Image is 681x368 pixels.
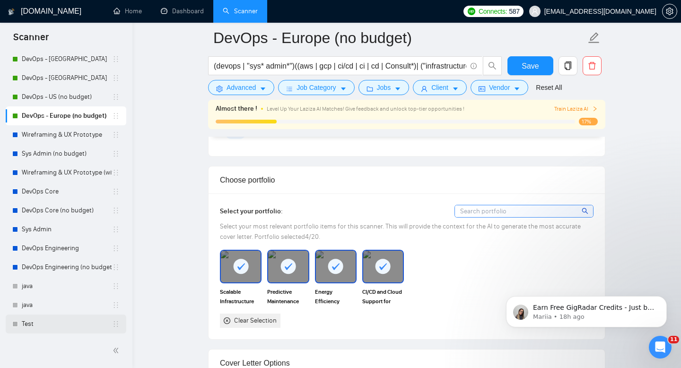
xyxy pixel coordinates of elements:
span: caret-down [514,85,520,92]
span: edit [588,32,600,44]
span: Select your most relevant portfolio items for this scanner. This will provide the context for the... [220,222,581,241]
li: Sys Admin (no budget) [6,144,126,163]
li: DevOps - Europe (no budget) [6,106,126,125]
span: delete [583,61,601,70]
li: DevOps Core (no budget) [6,201,126,220]
span: 17% [579,118,598,125]
a: dashboardDashboard [161,7,204,15]
span: bars [286,85,293,92]
li: java [6,296,126,315]
a: DevOps - [GEOGRAPHIC_DATA] [22,50,112,69]
span: folder [367,85,373,92]
li: DevOps - Europe [6,69,126,88]
a: DevOps Engineering (no budget) [22,258,112,277]
a: Sys Admin (no budget) [22,144,112,163]
iframe: Intercom notifications message [492,276,681,342]
li: DevOps - US [6,50,126,69]
span: idcard [479,85,485,92]
span: 587 [509,6,519,17]
span: holder [112,207,120,214]
li: Wireframing & UX Prototype (without budget) [6,163,126,182]
img: logo [8,4,15,19]
li: java [6,277,126,296]
span: user [421,85,428,92]
span: caret-down [452,85,459,92]
a: DevOps - Europe (no budget) [22,106,112,125]
span: 11 [668,336,679,343]
span: close-circle [224,317,230,324]
span: holder [112,93,120,101]
div: Clear Selection [234,315,277,326]
button: copy [559,56,577,75]
span: Scanner [6,30,56,50]
span: CI/CD and Cloud Support for ForeverID (Smart Digital Business Cards) [362,287,404,306]
span: holder [112,320,120,328]
button: Save [507,56,553,75]
button: setting [662,4,677,19]
span: user [532,8,538,15]
a: java [22,277,112,296]
span: setting [216,85,223,92]
button: Train Laziza AI [554,105,598,114]
span: holder [112,112,120,120]
a: DevOps - [GEOGRAPHIC_DATA] [22,69,112,88]
a: Reset All [536,82,562,93]
a: Sys Admin [22,220,112,239]
a: homeHome [113,7,142,15]
img: upwork-logo.png [468,8,475,15]
span: holder [112,188,120,195]
span: search [582,206,590,216]
span: caret-down [260,85,266,92]
iframe: Intercom live chat [649,336,672,359]
span: caret-down [394,85,401,92]
li: DevOps - US (no budget) [6,88,126,106]
a: Wireframing & UX Prototype (without budget) [22,163,112,182]
span: caret-down [340,85,347,92]
span: right [592,106,598,112]
span: Advanced [227,82,256,93]
span: Almost there ! [216,104,257,114]
span: Level Up Your Laziza AI Matches! Give feedback and unlock top-tier opportunities ! [267,105,464,112]
span: holder [112,131,120,139]
button: folderJobscaret-down [358,80,410,95]
span: holder [112,245,120,252]
a: java [22,296,112,315]
span: info-circle [471,63,477,69]
button: idcardVendorcaret-down [471,80,528,95]
span: Job Category [297,82,336,93]
a: DevOps Engineering [22,239,112,258]
input: Scanner name... [213,26,586,50]
a: Wireframing & UX Prototype [22,125,112,144]
button: userClientcaret-down [413,80,467,95]
span: Select your portfolio: [220,207,283,215]
li: DevOps Engineering [6,239,126,258]
li: Test [6,315,126,333]
span: holder [112,226,120,233]
span: holder [112,169,120,176]
input: Search portfolio [455,205,593,217]
div: Choose portfolio [220,166,594,193]
span: Energy Efficiency Management System [315,287,357,306]
span: Scalable Infrastructure for Multisite Traffic Acquisition [220,287,262,306]
input: Search Freelance Jobs... [214,60,466,72]
li: DevOps Core [6,182,126,201]
span: holder [112,150,120,158]
span: holder [112,282,120,290]
span: copy [559,61,577,70]
span: Vendor [489,82,510,93]
span: Jobs [377,82,391,93]
span: Client [431,82,448,93]
button: search [483,56,502,75]
li: DevOps Engineering (no budget) [6,258,126,277]
button: delete [583,56,602,75]
span: holder [112,55,120,63]
span: search [483,61,501,70]
li: Wireframing & UX Prototype [6,125,126,144]
button: settingAdvancedcaret-down [208,80,274,95]
span: holder [112,301,120,309]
